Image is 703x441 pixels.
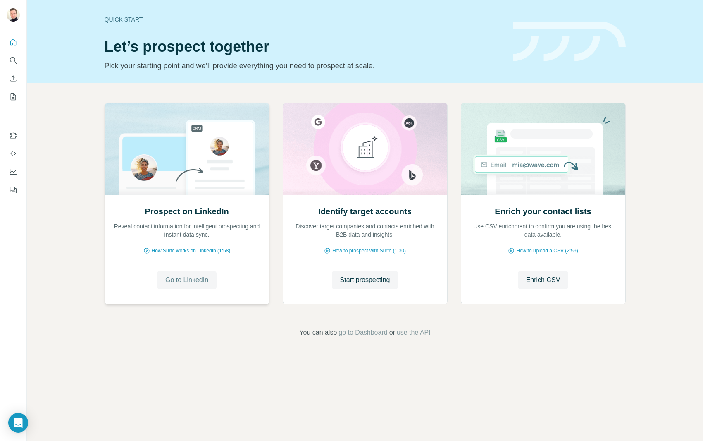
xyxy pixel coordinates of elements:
button: Use Surfe on LinkedIn [7,128,20,143]
img: Prospect on LinkedIn [105,103,269,195]
img: Enrich your contact lists [461,103,626,195]
img: banner [513,22,626,62]
button: Quick start [7,35,20,50]
button: go to Dashboard [338,328,387,338]
img: Identify target accounts [283,103,448,195]
p: Pick your starting point and we’ll provide everything you need to prospect at scale. [105,60,503,72]
button: Search [7,53,20,68]
span: How to prospect with Surfe (1:30) [332,247,406,254]
button: Go to LinkedIn [157,271,217,289]
button: Start prospecting [332,271,398,289]
h2: Enrich your contact lists [495,206,591,217]
button: Enrich CSV [518,271,569,289]
button: use the API [397,328,431,338]
h2: Prospect on LinkedIn [145,206,229,217]
span: How Surfe works on LinkedIn (1:58) [152,247,231,254]
button: Use Surfe API [7,146,20,161]
span: You can also [299,328,337,338]
span: Start prospecting [340,275,390,285]
span: How to upload a CSV (2:59) [516,247,578,254]
button: Feedback [7,182,20,197]
div: Open Intercom Messenger [8,413,28,433]
p: Reveal contact information for intelligent prospecting and instant data sync. [113,222,261,239]
span: or [389,328,395,338]
span: Go to LinkedIn [165,275,208,285]
p: Use CSV enrichment to confirm you are using the best data available. [469,222,617,239]
button: Enrich CSV [7,71,20,86]
div: Quick start [105,15,503,24]
span: Enrich CSV [526,275,560,285]
button: Dashboard [7,164,20,179]
h2: Identify target accounts [318,206,412,217]
h1: Let’s prospect together [105,38,503,55]
img: Avatar [7,8,20,22]
p: Discover target companies and contacts enriched with B2B data and insights. [291,222,439,239]
button: My lists [7,89,20,104]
